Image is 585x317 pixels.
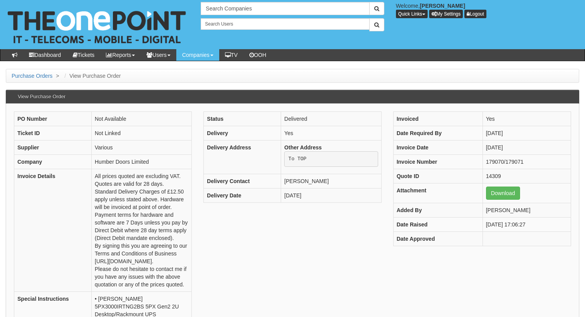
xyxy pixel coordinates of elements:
[92,155,192,169] td: Humber Doors Limited
[14,90,69,103] h3: View Purchase Order
[483,203,571,218] td: [PERSON_NAME]
[63,72,121,80] li: View Purchase Order
[393,155,483,169] th: Invoice Number
[176,49,219,61] a: Companies
[390,2,585,18] div: Welcome,
[54,73,61,79] span: >
[92,112,192,126] td: Not Available
[67,49,101,61] a: Tickets
[284,151,378,167] pre: To TOP
[281,126,381,141] td: Yes
[393,218,483,232] th: Date Raised
[393,169,483,183] th: Quote ID
[420,3,465,9] b: [PERSON_NAME]
[204,188,281,202] th: Delivery Date
[12,73,53,79] a: Purchase Orders
[219,49,244,61] a: TV
[393,183,483,203] th: Attachment
[486,187,520,200] a: Download
[23,49,67,61] a: Dashboard
[483,155,571,169] td: 179070/179071
[201,2,369,15] input: Search Companies
[14,112,92,126] th: PO Number
[396,10,428,18] button: Quick Links
[204,174,281,188] th: Delivery Contact
[281,174,381,188] td: [PERSON_NAME]
[483,112,571,126] td: Yes
[14,141,92,155] th: Supplier
[281,112,381,126] td: Delivered
[464,10,486,18] a: Logout
[429,10,463,18] a: My Settings
[393,203,483,218] th: Added By
[14,126,92,141] th: Ticket ID
[393,112,483,126] th: Invoiced
[483,218,571,232] td: [DATE] 17:06:27
[100,49,141,61] a: Reports
[14,169,92,292] th: Invoice Details
[483,141,571,155] td: [DATE]
[201,18,369,30] input: Search Users
[244,49,272,61] a: OOH
[393,141,483,155] th: Invoice Date
[393,126,483,141] th: Date Required By
[92,126,192,141] td: Not Linked
[483,169,571,183] td: 14309
[92,141,192,155] td: Various
[204,141,281,174] th: Delivery Address
[393,232,483,246] th: Date Approved
[204,126,281,141] th: Delivery
[281,188,381,202] td: [DATE]
[483,126,571,141] td: [DATE]
[92,169,192,292] td: All prices quoted are excluding VAT. Quotes are valid for 28 days. Standard Delivery Charges of £...
[14,155,92,169] th: Company
[141,49,176,61] a: Users
[284,144,322,151] b: Other Address
[204,112,281,126] th: Status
